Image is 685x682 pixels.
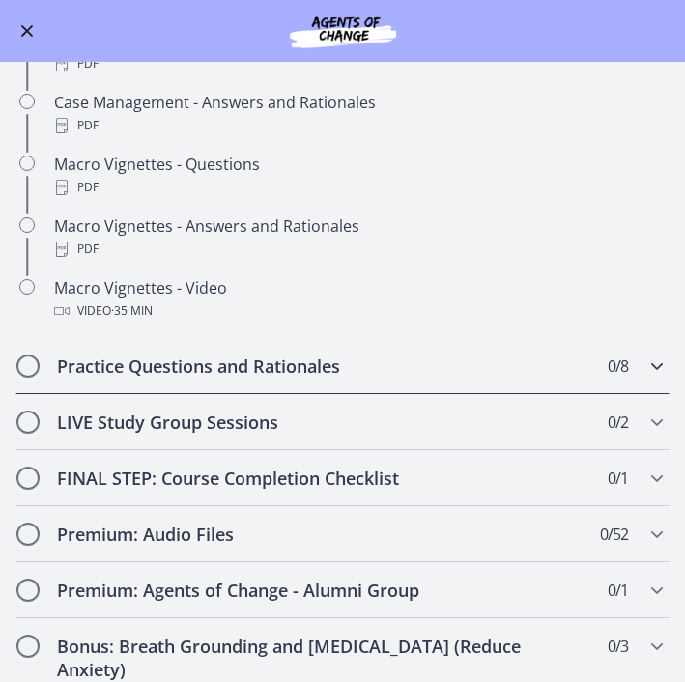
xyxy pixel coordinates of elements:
div: PDF [54,238,670,261]
button: Enable menu [15,19,39,43]
h2: Practice Questions and Rationales [57,355,591,378]
div: PDF [54,114,670,137]
span: 0 / 1 [608,579,628,602]
div: Macro Vignettes - Video [54,276,670,323]
div: Macro Vignettes - Answers and Rationales [54,214,670,261]
h2: LIVE Study Group Sessions [57,411,591,434]
div: Video [54,299,670,323]
span: 0 / 2 [608,411,628,434]
div: PDF [54,176,670,199]
h2: Bonus: Breath Grounding and [MEDICAL_DATA] (Reduce Anxiety) [57,635,591,681]
img: Agents of Change [246,12,440,50]
div: Case Management - Answers and Rationales [54,91,670,137]
h2: FINAL STEP: Course Completion Checklist [57,467,591,490]
span: 0 / 3 [608,635,628,658]
span: 0 / 8 [608,355,628,378]
span: 0 / 1 [608,467,628,490]
div: Macro Vignettes - Questions [54,153,670,199]
span: 0 / 52 [600,523,628,546]
span: · 35 min [111,299,153,323]
h2: Premium: Agents of Change - Alumni Group [57,579,591,602]
div: PDF [54,52,670,75]
h2: Premium: Audio Files [57,523,591,546]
